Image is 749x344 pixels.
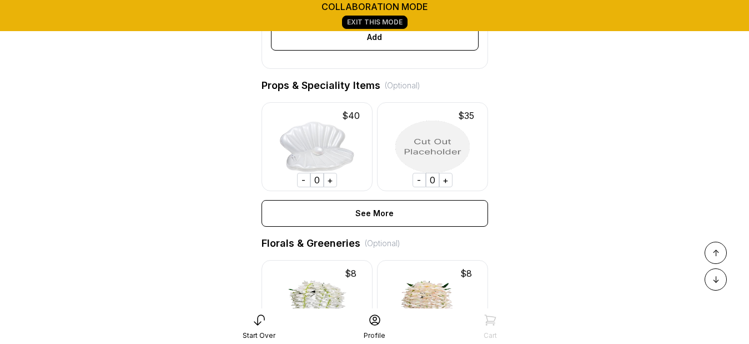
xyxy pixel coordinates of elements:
div: 0 [310,173,324,187]
div: Add [271,24,479,51]
div: Props & Speciality Items [262,78,488,93]
div: $ 8 [449,267,483,280]
img: - [377,102,488,191]
span: ↑ [712,246,720,260]
div: - [297,173,310,187]
div: $ 40 [334,109,368,122]
span: ↓ [712,273,720,286]
div: $ 35 [449,109,483,122]
div: + [439,173,453,187]
div: Start Over [243,331,275,340]
div: - [413,173,426,187]
div: Florals & Greeneries [262,236,488,251]
img: - [262,102,373,191]
div: Cart [484,331,497,340]
div: Profile [364,331,385,340]
div: (Optional) [385,80,420,91]
div: $ 8 [334,267,368,280]
a: Exit This Mode [342,16,408,29]
div: (Optional) [365,238,400,249]
div: 0 [426,173,439,187]
div: + [324,173,337,187]
div: See More [262,200,488,227]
